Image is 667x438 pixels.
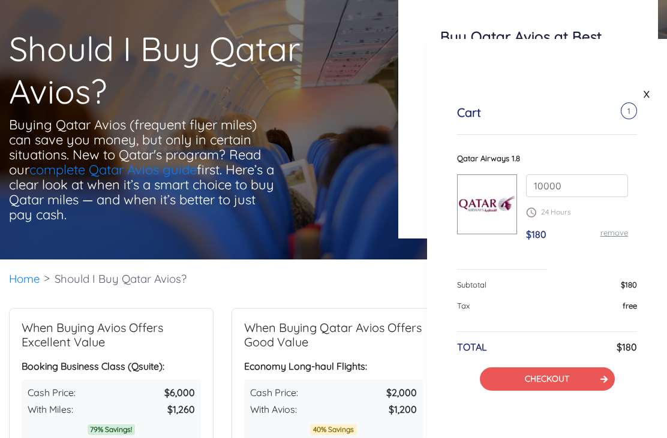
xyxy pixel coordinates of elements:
[386,386,417,398] strong: $2,000
[88,424,136,435] small: 79% Savings!
[250,385,298,400] span: Cash Price:
[457,153,520,163] span: Qatar Airways 1.8
[28,385,76,400] span: Cash Price:
[526,228,546,240] span: $180
[310,424,357,435] small: 40% Savings
[621,280,637,289] span: $180
[525,373,569,384] a: CHECKOUT
[623,301,637,310] span: free
[250,402,297,416] span: With Avios:
[526,207,628,218] p: 24 Hours
[457,105,481,120] h5: Cart
[49,259,193,298] li: Should I Buy Qatar Avios?
[9,117,279,222] p: Buying Qatar Avios (frequent flyer miles) can save you money, but only in certain situations. New...
[457,280,486,289] span: Subtotal
[244,321,423,349] h2: When Buying Qatar Avios Offers Good Value
[22,321,201,349] h2: When Buying Avios Offers Excellent Value
[29,161,197,178] a: complete Qatar Avios guide
[28,402,73,416] span: With Miles:
[9,28,351,113] h1: Should I Buy Qatar Avios?
[526,207,536,218] img: schedule.png
[244,360,367,372] strong: Economy Long-haul Flights:
[480,367,615,391] button: CHECKOUT
[457,342,487,353] h6: TOTAL
[457,301,470,310] span: Tax
[641,85,653,103] a: X
[617,342,637,353] h6: $180
[22,360,164,372] strong: Booking Business Class (Qsuite):
[167,403,195,415] strong: $1,260
[9,271,40,286] a: Home
[621,102,637,119] span: 1
[389,403,417,415] strong: $1,200
[440,29,616,60] h3: Buy Qatar Avios at Best Prices
[458,190,516,218] img: qatar.png
[164,386,195,398] strong: $6,000
[600,228,628,237] a: remove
